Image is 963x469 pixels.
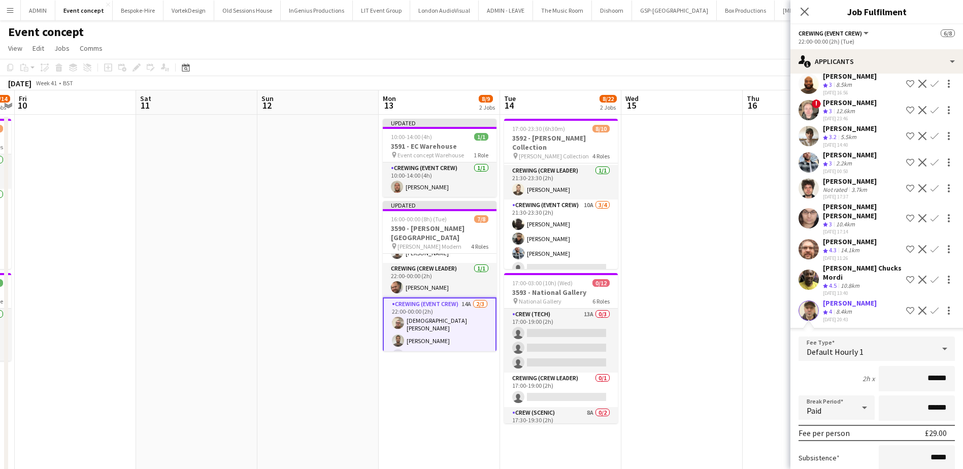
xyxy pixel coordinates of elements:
[592,152,610,160] span: 4 Roles
[834,220,857,229] div: 10.4km
[747,94,759,103] span: Thu
[592,279,610,287] span: 0/12
[745,99,759,111] span: 16
[823,124,877,133] div: [PERSON_NAME]
[790,5,963,18] h3: Job Fulfilment
[391,133,432,141] span: 10:00-14:00 (4h)
[17,99,27,111] span: 10
[8,24,84,40] h1: Event concept
[829,107,832,115] span: 3
[504,407,618,456] app-card-role: Crew (Scenic)8A0/217:30-19:30 (2h)
[383,224,496,242] h3: 3590 - [PERSON_NAME][GEOGRAPHIC_DATA]
[113,1,163,20] button: Bespoke-Hire
[834,308,854,316] div: 8.4km
[261,94,274,103] span: Sun
[353,1,410,20] button: LIT Event Group
[823,98,877,107] div: [PERSON_NAME]
[862,374,875,383] div: 2h x
[381,99,396,111] span: 13
[140,94,151,103] span: Sat
[504,309,618,373] app-card-role: Crew (Tech)13A0/317:00-19:00 (2h)
[383,119,496,197] app-job-card: Updated10:00-14:00 (4h)1/13591 - EC Warehouse Event concept Warehouse1 RoleCrewing (Event Crew)1/...
[829,308,832,315] span: 4
[519,297,561,305] span: National Gallery
[839,133,858,142] div: 5.5km
[479,1,533,20] button: ADMIN - LEAVE
[925,428,947,438] div: £29.00
[839,282,861,290] div: 10.8km
[829,246,837,254] span: 4.3
[823,115,877,122] div: [DATE] 23:46
[383,94,396,103] span: Mon
[829,220,832,228] span: 3
[592,125,610,132] span: 8/10
[8,44,22,53] span: View
[479,95,493,103] span: 8/9
[799,38,955,45] div: 22:00-00:00 (2h) (Tue)
[383,201,496,351] div: Updated16:00-00:00 (8h) (Tue)7/83590 - [PERSON_NAME][GEOGRAPHIC_DATA] [PERSON_NAME] Modern4 Roles...
[383,297,496,366] app-card-role: Crewing (Event Crew)14A2/322:00-00:00 (2h)[DEMOGRAPHIC_DATA][PERSON_NAME][PERSON_NAME]
[139,99,151,111] span: 11
[600,95,617,103] span: 8/22
[790,49,963,74] div: Applicants
[397,151,464,159] span: Event concept Warehouse
[54,44,70,53] span: Jobs
[829,282,837,289] span: 4.5
[799,29,870,37] button: Crewing (Event Crew)
[504,273,618,423] app-job-card: 17:00-03:00 (10h) (Wed)0/123593 - National Gallery National Gallery6 RolesCrew (Tech)13A0/317:00-...
[829,81,832,88] span: 3
[592,297,610,305] span: 6 Roles
[823,150,877,159] div: [PERSON_NAME]
[63,79,73,87] div: BST
[823,193,877,200] div: [DATE] 17:37
[807,347,864,357] span: Default Hourly 1
[383,119,496,127] div: Updated
[80,44,103,53] span: Comms
[823,142,877,148] div: [DATE] 14:40
[834,159,854,168] div: 2.2km
[834,107,857,116] div: 12.6km
[383,201,496,209] div: Updated
[823,168,877,175] div: [DATE] 00:50
[632,1,717,20] button: GSP-[GEOGRAPHIC_DATA]
[8,78,31,88] div: [DATE]
[823,237,877,246] div: [PERSON_NAME]
[474,215,488,223] span: 7/8
[383,142,496,151] h3: 3591 - EC Warehouse
[410,1,479,20] button: London AudioVisual
[474,151,488,159] span: 1 Role
[76,42,107,55] a: Comms
[383,162,496,197] app-card-role: Crewing (Event Crew)1/110:00-14:00 (4h)[PERSON_NAME]
[504,133,618,152] h3: 3592 - [PERSON_NAME] Collection
[834,81,854,89] div: 8.5km
[775,1,855,20] button: [MEDICAL_DATA] Design
[849,186,869,193] div: 3.7km
[21,1,55,20] button: ADMIN
[503,99,516,111] span: 14
[504,119,618,269] app-job-card: 17:00-23:30 (6h30m)8/103592 - [PERSON_NAME] Collection [PERSON_NAME] Collection4 Roles[PERSON_NAM...
[391,215,447,223] span: 16:00-00:00 (8h) (Tue)
[823,263,902,282] div: [PERSON_NAME] Chucks Mordi
[34,79,59,87] span: Week 41
[504,165,618,199] app-card-role: Crewing (Crew Leader)1/121:30-23:30 (2h)[PERSON_NAME]
[474,133,488,141] span: 1/1
[19,94,27,103] span: Fri
[50,42,74,55] a: Jobs
[504,373,618,407] app-card-role: Crewing (Crew Leader)0/117:00-19:00 (2h)
[512,125,565,132] span: 17:00-23:30 (6h30m)
[823,228,902,235] div: [DATE] 17:14
[812,99,821,109] span: !
[214,1,281,20] button: Old Sessions House
[600,104,616,111] div: 2 Jobs
[799,453,840,462] label: Subsistence
[829,133,837,141] span: 3.2
[823,255,877,261] div: [DATE] 11:26
[4,42,26,55] a: View
[799,29,862,37] span: Crewing (Event Crew)
[799,428,850,438] div: Fee per person
[397,243,461,250] span: [PERSON_NAME] Modern
[512,279,573,287] span: 17:00-03:00 (10h) (Wed)
[383,263,496,297] app-card-role: Crewing (Crew Leader)1/122:00-00:00 (2h)[PERSON_NAME]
